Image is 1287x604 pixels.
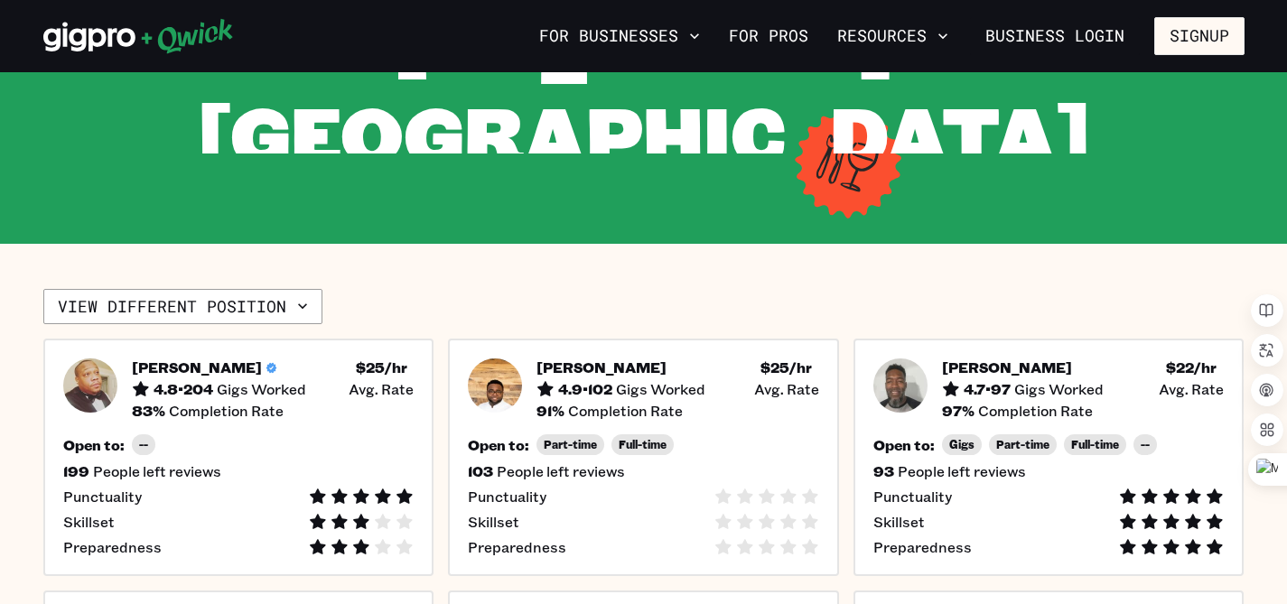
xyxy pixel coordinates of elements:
h5: Open to: [468,436,529,454]
span: Preparedness [468,538,566,556]
a: Business Login [970,17,1140,55]
h5: 93 [873,462,894,480]
h5: 97 % [942,402,975,420]
span: -- [1141,438,1150,451]
h5: Open to: [63,436,125,454]
span: Gigs Worked [616,380,705,398]
h5: 199 [63,462,89,480]
button: Pro headshot[PERSON_NAME]4.7•97Gigs Worked$22/hr Avg. Rate97%Completion RateOpen to:GigsPart-time... [853,339,1245,576]
h5: 4.9 • 102 [558,380,612,398]
span: Part-time [996,438,1049,451]
span: Full-time [1071,438,1119,451]
span: People left reviews [93,462,221,480]
span: Completion Rate [169,402,284,420]
a: For Pros [722,21,816,51]
span: Punctuality [468,488,546,506]
img: Pro headshot [873,358,928,413]
span: Avg. Rate [349,380,414,398]
span: People left reviews [497,462,625,480]
span: Gigs Worked [217,380,306,398]
span: Full-time [619,438,667,451]
button: View different position [43,289,322,325]
h5: 4.7 • 97 [964,380,1011,398]
span: Avg. Rate [754,380,819,398]
span: Gigs [949,438,975,451]
button: Signup [1154,17,1245,55]
h5: $ 22 /hr [1166,358,1217,376]
button: Resources [830,21,956,51]
span: Skillset [873,513,925,531]
span: Avg. Rate [1159,380,1224,398]
h5: 103 [468,462,493,480]
span: People left reviews [898,462,1026,480]
span: Completion Rate [568,402,683,420]
button: For Businesses [532,21,707,51]
img: Pro headshot [468,358,522,413]
button: Pro headshot[PERSON_NAME]4.9•102Gigs Worked$25/hr Avg. Rate91%Completion RateOpen to:Part-timeFul... [448,339,839,576]
img: Pro headshot [63,358,117,413]
h5: [PERSON_NAME] [942,358,1072,376]
span: Skillset [63,513,115,531]
span: Punctuality [873,488,952,506]
span: -- [139,438,148,451]
button: Pro headshot[PERSON_NAME]4.8•204Gigs Worked$25/hr Avg. Rate83%Completion RateOpen to:--199People ... [43,339,434,576]
span: Skillset [468,513,519,531]
span: Completion Rate [978,402,1093,420]
span: Part-time [544,438,597,451]
h5: $ 25 /hr [760,358,812,376]
span: Preparedness [63,538,162,556]
h5: 4.8 • 204 [154,380,213,398]
span: Preparedness [873,538,972,556]
h5: $ 25 /hr [356,358,407,376]
h5: [PERSON_NAME] [536,358,667,376]
h5: Open to: [873,436,935,454]
span: Punctuality [63,488,142,506]
span: Gigs Worked [1014,380,1104,398]
h5: [PERSON_NAME] [132,358,262,376]
h5: 91 % [536,402,564,420]
h5: 83 % [132,402,165,420]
